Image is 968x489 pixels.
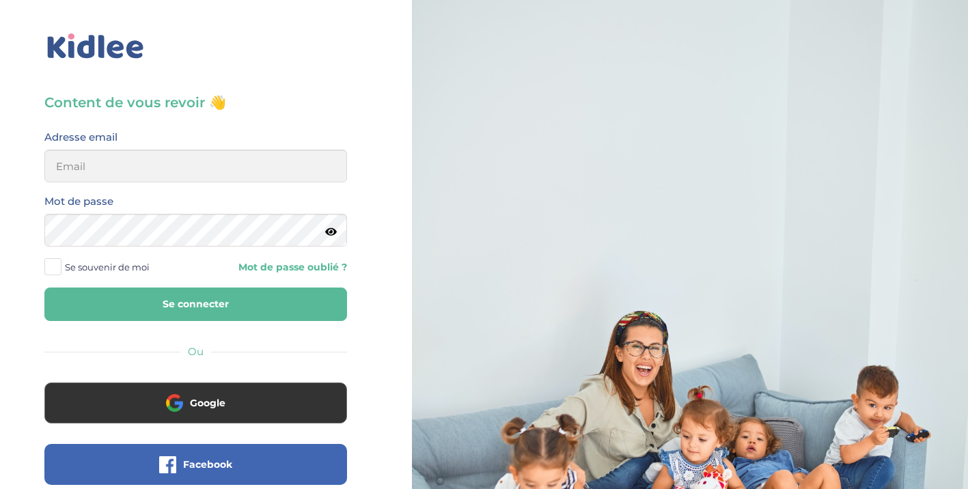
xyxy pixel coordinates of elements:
[188,345,204,358] span: Ou
[166,394,183,411] img: google.png
[65,258,150,276] span: Se souvenir de moi
[206,261,346,274] a: Mot de passe oublié ?
[44,382,347,423] button: Google
[44,444,347,485] button: Facebook
[44,93,347,112] h3: Content de vous revoir 👋
[190,396,225,410] span: Google
[44,467,347,480] a: Facebook
[44,406,347,419] a: Google
[159,456,176,473] img: facebook.png
[44,193,113,210] label: Mot de passe
[183,458,232,471] span: Facebook
[44,31,147,62] img: logo_kidlee_bleu
[44,150,347,182] input: Email
[44,288,347,321] button: Se connecter
[44,128,117,146] label: Adresse email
